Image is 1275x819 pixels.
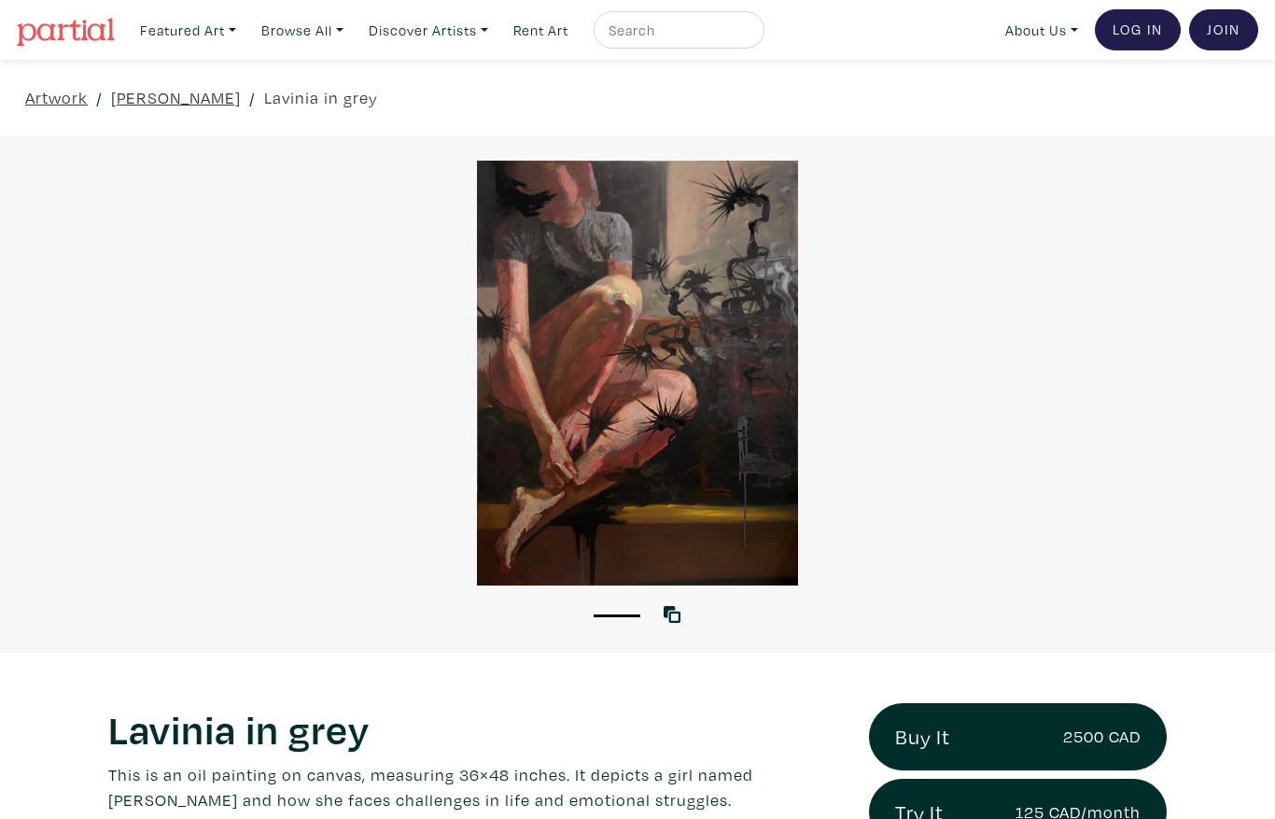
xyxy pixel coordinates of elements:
a: Rent Art [505,11,577,49]
input: Search [607,19,747,42]
a: About Us [997,11,1086,49]
a: Browse All [253,11,352,49]
a: [PERSON_NAME] [111,85,241,110]
a: Lavinia in grey [264,85,378,110]
a: Artwork [25,85,88,110]
span: / [96,85,103,110]
h1: Lavinia in grey [108,703,840,754]
small: 2500 CAD [1063,724,1141,749]
a: Discover Artists [360,11,497,49]
span: / [249,85,256,110]
p: This is an oil painting on canvas, measuring 36×48 inches. It depicts a girl named [PERSON_NAME] ... [108,762,840,812]
a: Log In [1095,9,1181,50]
a: Featured Art [132,11,245,49]
a: Join [1189,9,1258,50]
a: Buy It2500 CAD [869,703,1167,770]
button: 1 of 1 [594,614,640,617]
